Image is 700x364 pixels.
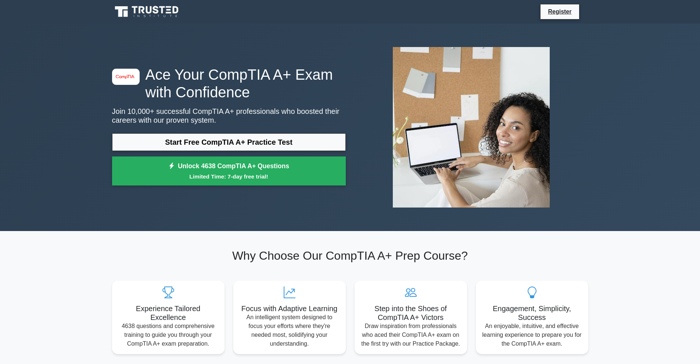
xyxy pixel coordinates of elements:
p: 4638 questions and comprehensive training to guide you through your CompTIA A+ exam preparation. [118,322,219,348]
p: An enjoyable, intuitive, and effective learning experience to prepare you for the CompTIA A+ exam. [482,322,582,348]
a: Unlock 4638 CompTIA A+ QuestionsLimited Time: 7-day free trial! [112,156,346,186]
p: Draw inspiration from professionals who aced their CompTIA A+ exam on the first try with our Prac... [360,322,461,348]
h5: Focus with Adaptive Learning [239,304,340,313]
a: Register [543,7,576,16]
small: Limited Time: 7-day free trial! [121,172,337,181]
h5: Engagement, Simplicity, Success [482,304,582,322]
h1: Ace Your CompTIA A+ Exam with Confidence [112,66,346,101]
h5: Step into the Shoes of CompTIA A+ Victors [360,304,461,322]
h5: Experience Tailored Excellence [118,304,219,322]
a: Start Free CompTIA A+ Practice Test [112,133,346,151]
h2: Why Choose Our CompTIA A+ Prep Course? [112,249,588,263]
p: Join 10,000+ successful CompTIA A+ professionals who boosted their careers with our proven system. [112,107,346,125]
p: An intelligent system designed to focus your efforts where they're needed most, solidifying your ... [239,313,340,348]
